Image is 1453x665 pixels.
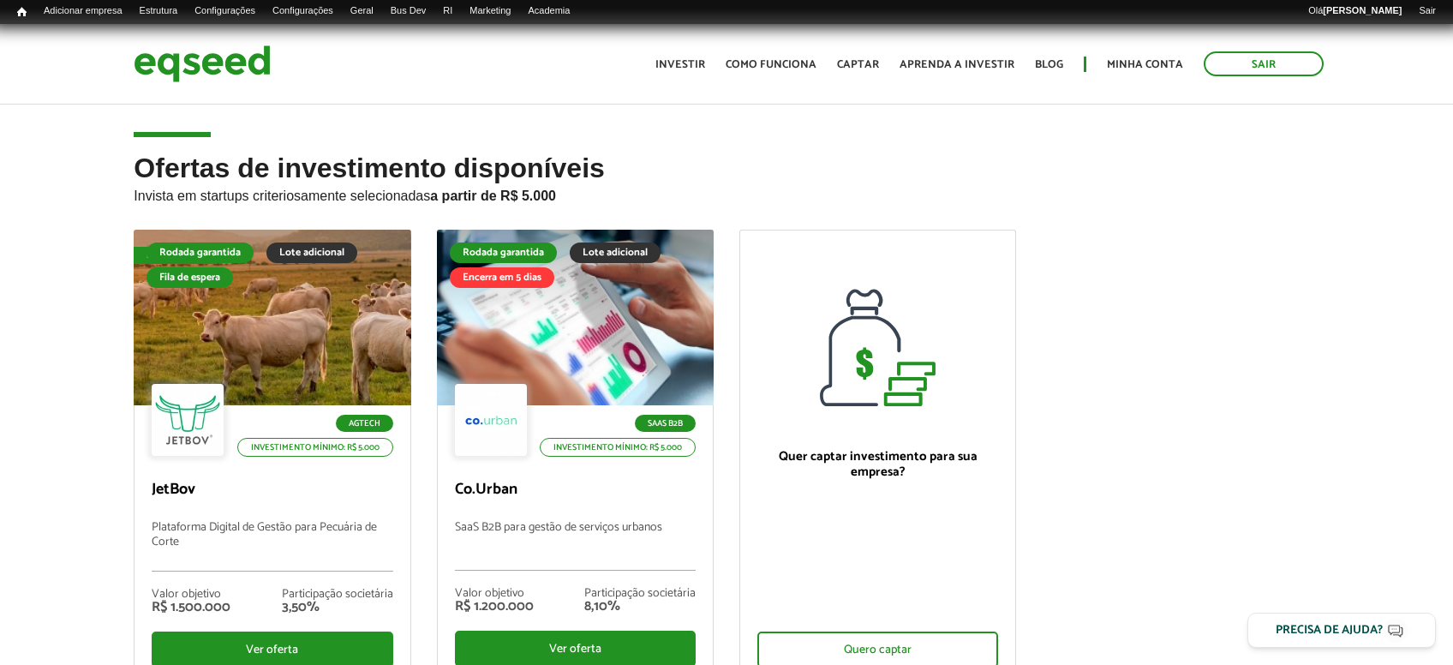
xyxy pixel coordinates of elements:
[1323,5,1402,15] strong: [PERSON_NAME]
[430,189,556,203] strong: a partir de R$ 5.000
[35,4,131,18] a: Adicionar empresa
[146,267,233,288] div: Fila de espera
[134,153,1318,230] h2: Ofertas de investimento disponíveis
[1204,51,1324,76] a: Sair
[131,4,187,18] a: Estrutura
[455,521,696,571] p: SaaS B2B para gestão de serviços urbanos
[237,438,393,457] p: Investimento mínimo: R$ 5.000
[342,4,382,18] a: Geral
[519,4,578,18] a: Academia
[434,4,461,18] a: RI
[837,59,879,70] a: Captar
[1107,59,1183,70] a: Minha conta
[134,247,220,264] div: Fila de espera
[635,415,696,432] p: SaaS B2B
[282,601,393,614] div: 3,50%
[450,267,554,288] div: Encerra em 5 dias
[455,481,696,500] p: Co.Urban
[900,59,1014,70] a: Aprenda a investir
[146,243,254,263] div: Rodada garantida
[134,41,271,87] img: EqSeed
[726,59,816,70] a: Como funciona
[461,4,519,18] a: Marketing
[382,4,435,18] a: Bus Dev
[282,589,393,601] div: Participação societária
[1300,4,1410,18] a: Olá[PERSON_NAME]
[134,183,1318,204] p: Invista em startups criteriosamente selecionadas
[186,4,264,18] a: Configurações
[266,243,357,263] div: Lote adicional
[152,589,230,601] div: Valor objetivo
[152,521,392,572] p: Plataforma Digital de Gestão para Pecuária de Corte
[1035,59,1063,70] a: Blog
[1410,4,1444,18] a: Sair
[450,243,557,263] div: Rodada garantida
[570,243,661,263] div: Lote adicional
[152,601,230,614] div: R$ 1.500.000
[584,588,696,600] div: Participação societária
[757,449,998,480] p: Quer captar investimento para sua empresa?
[17,6,27,18] span: Início
[455,600,534,614] div: R$ 1.200.000
[540,438,696,457] p: Investimento mínimo: R$ 5.000
[455,588,534,600] div: Valor objetivo
[584,600,696,614] div: 8,10%
[264,4,342,18] a: Configurações
[655,59,705,70] a: Investir
[9,4,35,21] a: Início
[152,481,392,500] p: JetBov
[336,415,393,432] p: Agtech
